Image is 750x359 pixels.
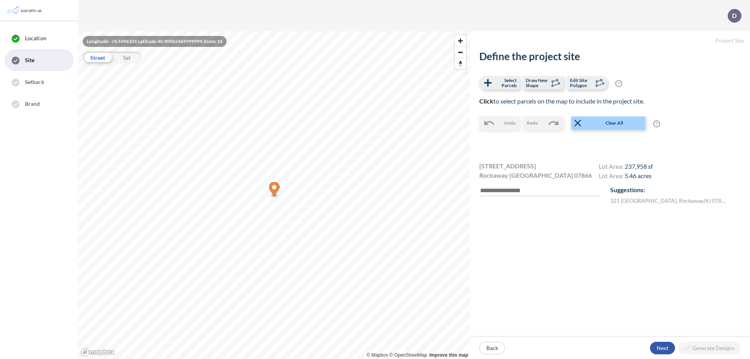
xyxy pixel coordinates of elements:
[83,52,112,63] div: Street
[650,342,675,354] button: Next
[504,120,516,127] span: Undo
[455,46,466,58] button: Zoom out
[269,182,280,198] div: Map marker
[455,35,466,46] button: Zoom in
[570,78,593,88] span: Edit Site Polygon
[470,31,750,50] h5: Project Site
[479,342,505,354] button: Back
[599,172,653,181] h4: Lot Area:
[479,97,493,105] b: Click
[455,58,466,69] button: Reset bearing to north
[625,163,653,170] span: 237,958 sf
[389,352,427,358] a: OpenStreetMap
[78,31,470,359] canvas: Map
[479,116,520,130] button: Undo
[367,352,388,358] a: Mapbox
[479,50,741,63] h2: Define the project site
[6,3,44,18] img: Parafin
[479,97,644,105] span: to select parcels on the map to include in the project site.
[479,161,536,171] span: [STREET_ADDRESS]
[494,78,517,88] span: Select Parcels
[526,78,549,88] span: Draw New Shape
[599,163,653,172] h4: Lot Area:
[25,100,40,108] span: Brand
[653,120,660,127] span: ?
[83,36,227,47] div: Longitude: -74.5496101 Latitude: 40.90962469999999 Zoom: 16
[523,116,563,130] button: Redo
[455,47,466,58] span: Zoom out
[527,120,538,127] span: Redo
[571,116,645,130] button: Clear All
[625,172,652,179] span: 5.46 acres
[80,348,115,357] a: Mapbox homepage
[25,56,34,64] span: Site
[615,80,622,87] span: ?
[486,344,498,352] p: Back
[732,12,737,19] p: D
[479,171,592,180] span: Rockaway [GEOGRAPHIC_DATA] 07866
[25,78,44,86] span: Setback
[112,52,141,63] div: Sat
[25,34,46,42] span: Location
[610,185,741,195] p: Suggestions:
[429,352,468,358] a: Improve this map
[584,120,645,127] span: Clear All
[610,196,728,205] label: 321 [GEOGRAPHIC_DATA] , Rockaway , NJ 07866 , US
